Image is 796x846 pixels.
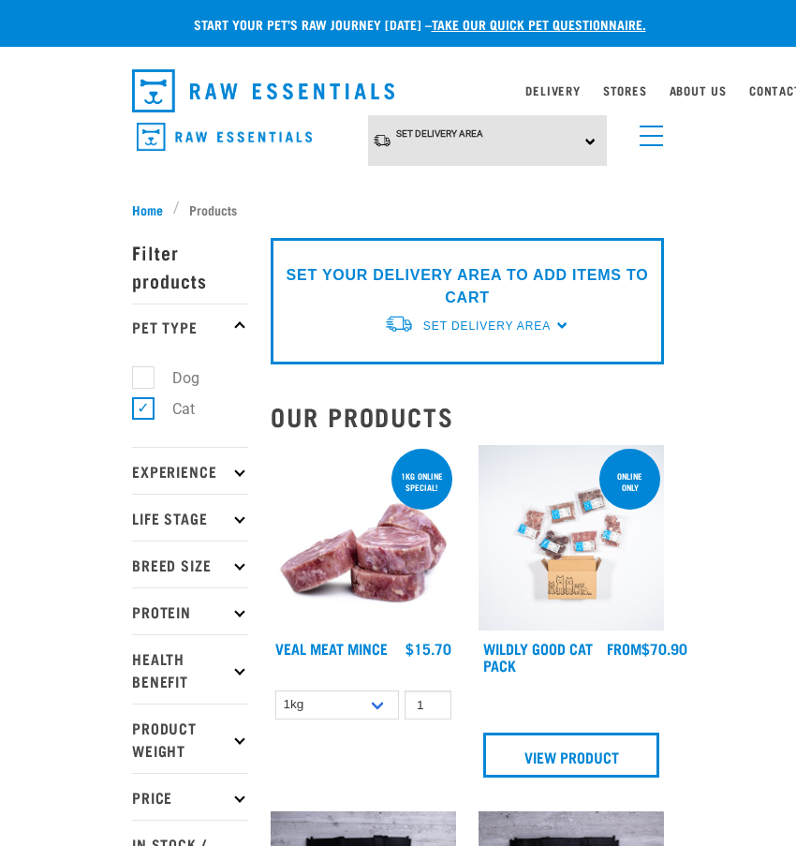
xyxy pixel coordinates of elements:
[117,62,679,120] nav: dropdown navigation
[132,704,248,773] p: Product Weight
[599,462,660,501] div: ONLINE ONLY
[271,445,456,631] img: 1160 Veal Meat Mince Medallions 01
[603,87,647,94] a: Stores
[142,366,207,390] label: Dog
[432,21,646,27] a: take our quick pet questionnaire.
[132,200,664,219] nav: breadcrumbs
[132,587,248,634] p: Protein
[391,462,452,501] div: 1kg online special!
[132,634,248,704] p: Health Benefit
[405,690,451,720] input: 1
[132,447,248,494] p: Experience
[607,644,641,652] span: FROM
[630,114,664,148] a: menu
[132,304,248,350] p: Pet Type
[525,87,580,94] a: Delivery
[271,402,664,431] h2: Our Products
[483,733,659,778] a: View Product
[132,200,173,219] a: Home
[132,200,163,219] span: Home
[396,128,483,139] span: Set Delivery Area
[132,541,248,587] p: Breed Size
[483,644,593,669] a: Wildly Good Cat Pack
[137,123,312,152] img: Raw Essentials Logo
[285,264,650,309] p: SET YOUR DELIVERY AREA TO ADD ITEMS TO CART
[132,494,248,541] p: Life Stage
[405,640,451,657] div: $15.70
[607,640,687,657] div: $70.90
[670,87,727,94] a: About Us
[132,773,248,820] p: Price
[373,133,391,148] img: van-moving.png
[479,445,664,631] img: Cat 0 2sec
[142,397,202,421] label: Cat
[384,314,414,334] img: van-moving.png
[132,69,394,112] img: Raw Essentials Logo
[132,229,248,304] p: Filter products
[275,644,388,652] a: Veal Meat Mince
[423,319,551,333] span: Set Delivery Area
